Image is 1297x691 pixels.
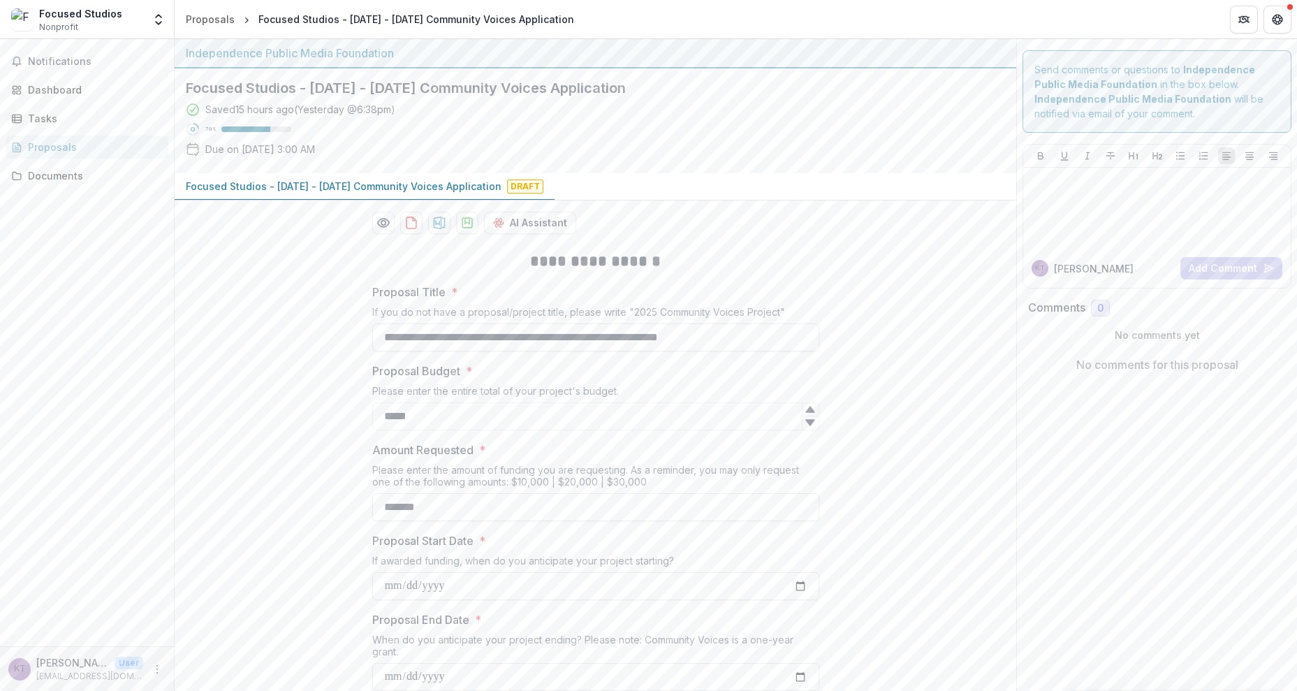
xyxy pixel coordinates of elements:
button: download-proposal [400,212,423,234]
button: Italicize [1079,147,1096,164]
button: Strike [1102,147,1119,164]
button: Align Left [1218,147,1235,164]
p: Proposal End Date [372,611,469,628]
p: [PERSON_NAME] [1054,261,1134,276]
p: Amount Requested [372,442,474,458]
span: Draft [507,180,543,194]
div: Please enter the amount of funding you are requesting. As a reminder, you may only request one of... [372,464,819,493]
button: Bold [1032,147,1049,164]
div: Focused Studios [39,6,122,21]
button: Get Help [1263,6,1291,34]
div: Proposals [186,12,235,27]
button: Align Right [1265,147,1282,164]
p: Proposal Budget [372,363,460,379]
h2: Comments [1028,301,1085,314]
span: Notifications [28,56,163,68]
button: AI Assistant [484,212,576,234]
div: Tasks [28,111,157,126]
div: Send comments or questions to in the box below. will be notified via email of your comment. [1023,50,1291,133]
button: Preview 9cfefc0f-f5a0-4c5f-a41e-e3fd94c83839-0.pdf [372,212,395,234]
a: Tasks [6,107,168,130]
span: 0 [1097,303,1104,314]
p: Proposal Start Date [372,532,474,549]
div: Please enter the entire total of your project's budget. [372,385,819,402]
div: Proposals [28,140,157,154]
div: Dashboard [28,82,157,97]
div: When do you anticipate your project ending? Please note: Community Voices is a one-year grant. [372,634,819,663]
button: Add Comment [1180,257,1282,279]
button: Bullet List [1172,147,1189,164]
p: 70 % [205,124,216,134]
button: Align Center [1241,147,1258,164]
button: Open entity switcher [149,6,168,34]
p: No comments for this proposal [1076,356,1238,373]
a: Proposals [6,136,168,159]
nav: breadcrumb [180,9,580,29]
div: Focused Studios - [DATE] - [DATE] Community Voices Application [258,12,574,27]
button: More [149,661,166,678]
p: Proposal Title [372,284,446,300]
p: No comments yet [1028,328,1286,342]
button: Partners [1230,6,1258,34]
strong: Independence Public Media Foundation [1034,93,1231,105]
button: Heading 1 [1125,147,1142,164]
p: [PERSON_NAME] [36,655,109,670]
span: Nonprofit [39,21,78,34]
a: Proposals [180,9,240,29]
h2: Focused Studios - [DATE] - [DATE] Community Voices Application [186,80,983,96]
div: If you do not have a proposal/project title, please write "2025 Community Voices Project" [372,306,819,323]
a: Dashboard [6,78,168,101]
button: download-proposal [456,212,478,234]
button: Underline [1056,147,1073,164]
div: Independence Public Media Foundation [186,45,1005,61]
p: Focused Studios - [DATE] - [DATE] Community Voices Application [186,179,501,194]
div: Kyree Terrell [14,664,26,674]
img: Focused Studios [11,8,34,31]
div: Kyree Terrell [1035,265,1045,272]
div: If awarded funding, when do you anticipate your project starting? [372,555,819,572]
p: User [115,657,143,669]
button: Ordered List [1195,147,1212,164]
p: Due on [DATE] 3:00 AM [205,142,315,157]
p: [EMAIL_ADDRESS][DOMAIN_NAME] [36,670,143,683]
button: Notifications [6,50,168,73]
a: Documents [6,164,168,187]
div: Documents [28,168,157,183]
button: download-proposal [428,212,450,234]
div: Saved 15 hours ago ( Yesterday @ 6:38pm ) [205,102,395,117]
button: Heading 2 [1149,147,1166,164]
